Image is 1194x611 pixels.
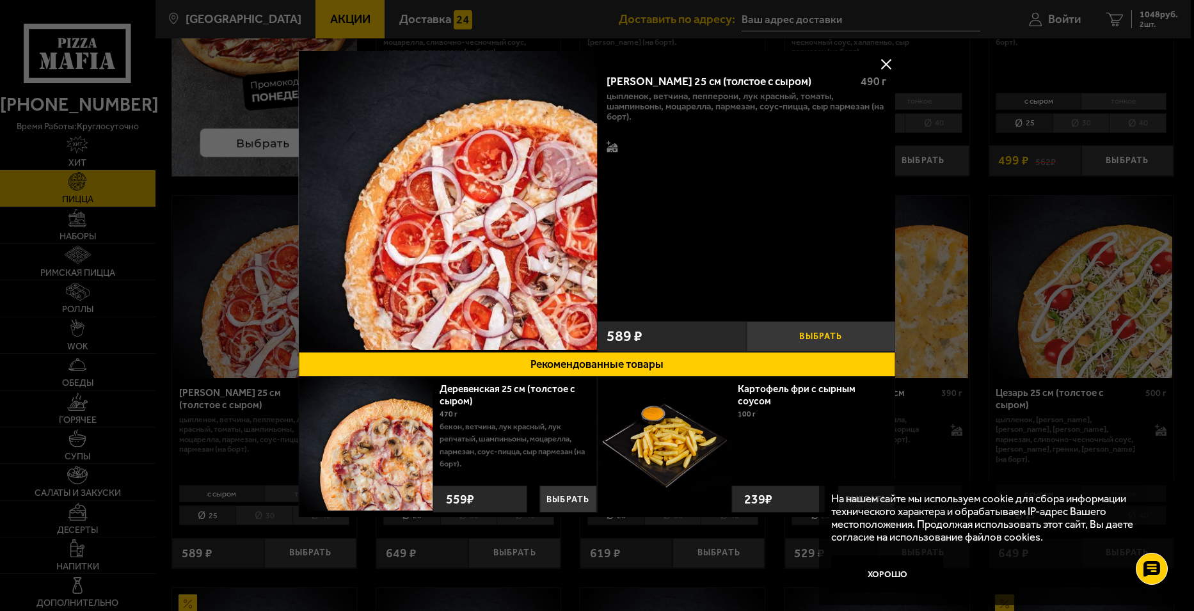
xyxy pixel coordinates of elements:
[299,51,598,350] img: Петровская 25 см (толстое с сыром)
[539,486,596,512] button: Выбрать
[607,91,886,122] p: цыпленок, ветчина, пепперони, лук красный, томаты, шампиньоны, моцарелла, пармезан, соус-пицца, с...
[440,420,587,470] p: бекон, ветчина, лук красный, лук репчатый, шампиньоны, моцарелла, пармезан, соус-пицца, сыр парме...
[861,75,886,88] span: 490 г
[299,352,896,377] button: Рекомендованные товары
[831,555,943,592] button: Хорошо
[607,75,850,88] div: [PERSON_NAME] 25 см (толстое с сыром)
[607,329,642,344] span: 589 ₽
[738,409,756,418] span: 100 г
[443,486,477,512] strong: 559 ₽
[741,486,776,512] strong: 239 ₽
[299,51,598,352] a: Петровская 25 см (толстое с сыром)
[831,492,1157,544] p: На нашем сайте мы используем cookie для сбора информации технического характера и обрабатываем IP...
[738,383,856,407] a: Картофель фри с сырным соусом
[440,409,458,418] span: 470 г
[440,383,575,407] a: Деревенская 25 см (толстое с сыром)
[746,321,895,352] button: Выбрать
